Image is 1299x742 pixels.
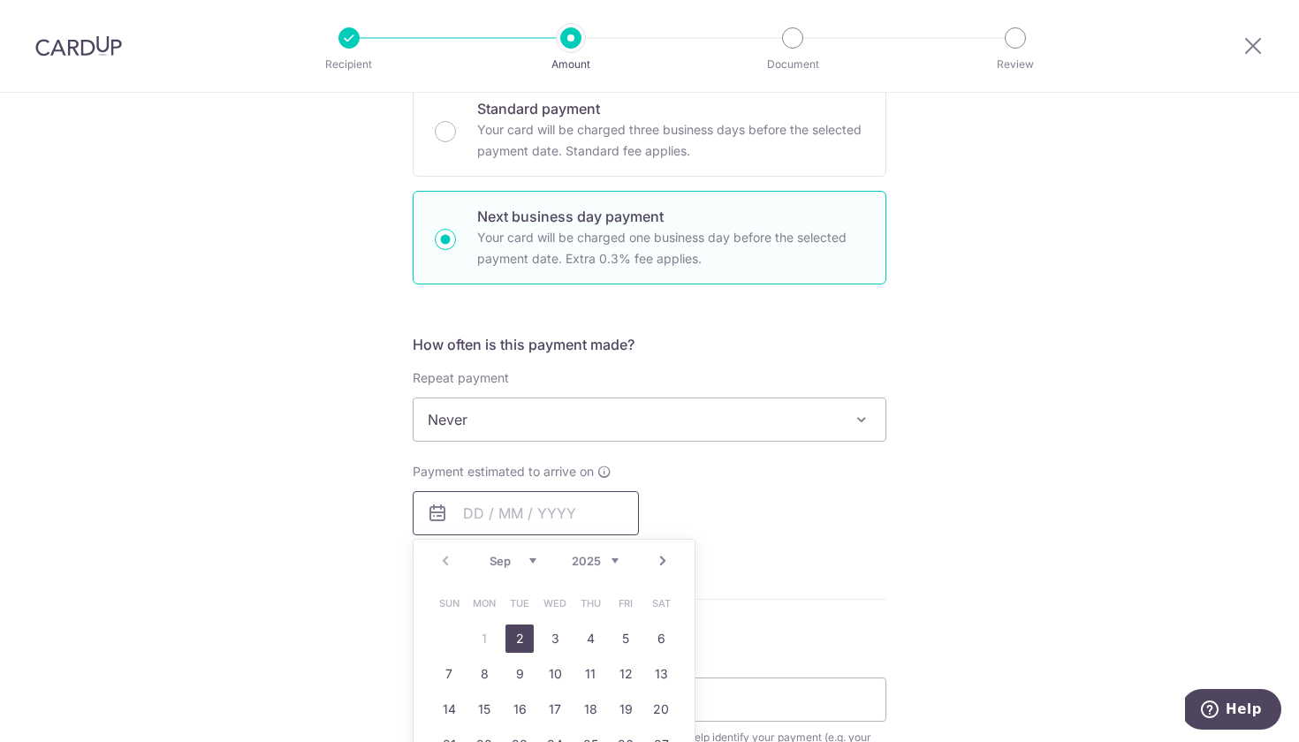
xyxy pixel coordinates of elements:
p: Your card will be charged three business days before the selected payment date. Standard fee appl... [477,119,864,162]
span: Wednesday [541,589,569,617]
a: 17 [541,695,569,723]
a: 2 [505,625,534,653]
a: 13 [647,660,675,688]
h5: How often is this payment made? [413,334,886,355]
span: Sunday [435,589,463,617]
input: DD / MM / YYYY [413,491,639,535]
p: Next business day payment [477,206,864,227]
a: 14 [435,695,463,723]
a: 4 [576,625,604,653]
span: Never [414,398,885,441]
p: Review [950,56,1081,73]
a: 3 [541,625,569,653]
a: 15 [470,695,498,723]
span: Never [413,397,886,442]
span: Monday [470,589,498,617]
p: Amount [505,56,636,73]
a: 7 [435,660,463,688]
a: 18 [576,695,604,723]
span: Friday [612,589,640,617]
p: Standard payment [477,98,864,119]
label: Repeat payment [413,369,509,387]
a: 6 [647,625,675,653]
span: Thursday [576,589,604,617]
p: Document [727,56,858,73]
a: 11 [576,660,604,688]
a: 12 [612,660,640,688]
a: 9 [505,660,534,688]
a: 5 [612,625,640,653]
span: Saturday [647,589,675,617]
span: Payment estimated to arrive on [413,463,594,481]
a: 8 [470,660,498,688]
a: 10 [541,660,569,688]
a: 16 [505,695,534,723]
iframe: Opens a widget where you can find more information [1185,689,1281,733]
p: Your card will be charged one business day before the selected payment date. Extra 0.3% fee applies. [477,227,864,269]
img: CardUp [35,35,122,57]
a: 20 [647,695,675,723]
a: Next [652,550,673,572]
p: Recipient [284,56,414,73]
span: Tuesday [505,589,534,617]
a: 19 [612,695,640,723]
